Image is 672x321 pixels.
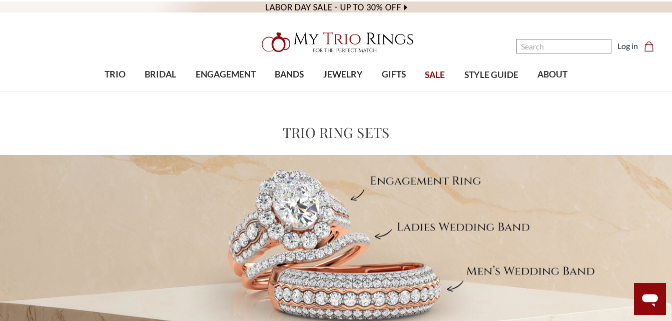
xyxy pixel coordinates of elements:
svg: cart.cart_preview [644,41,654,51]
button: submenu toggle [389,91,399,92]
a: STYLE GUIDE [454,59,527,91]
button: submenu toggle [338,91,348,92]
span: STYLE GUIDE [464,68,518,81]
input: Search [516,39,611,53]
button: submenu toggle [284,91,294,92]
button: submenu toggle [221,91,231,92]
a: Cart with 0 items [644,40,660,52]
span: SALE [425,68,445,81]
button: submenu toggle [156,91,166,92]
a: Log in [617,40,638,52]
a: BRIDAL [135,58,186,91]
span: BANDS [275,68,304,81]
a: TRIO [95,58,135,91]
span: GIFTS [382,68,406,81]
a: SALE [415,59,454,91]
span: JEWELRY [323,68,363,81]
span: TRIO [105,68,126,81]
img: My Trio Rings [256,26,416,58]
button: submenu toggle [110,91,120,92]
span: BRIDAL [145,68,176,81]
span: ENGAGEMENT [196,68,256,81]
a: BANDS [265,58,313,91]
a: My Trio Rings [195,26,477,58]
a: GIFTS [372,58,415,91]
h1: Trio Ring Sets [283,122,390,143]
a: ENGAGEMENT [186,58,265,91]
a: JEWELRY [313,58,372,91]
